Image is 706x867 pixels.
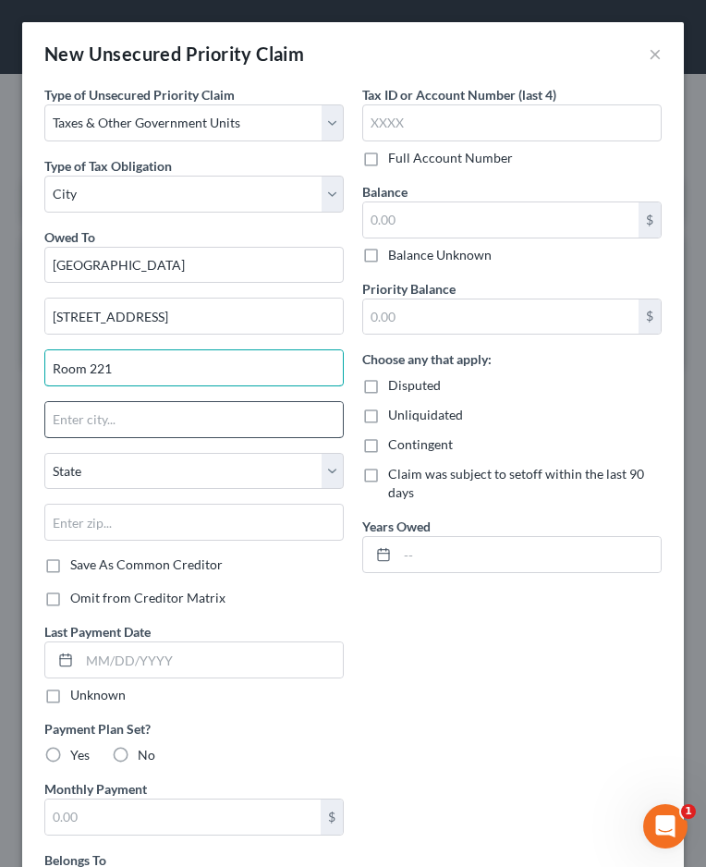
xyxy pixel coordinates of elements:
[70,590,225,605] span: Omit from Creditor Matrix
[363,202,639,238] input: 0.00
[362,279,456,299] label: Priority Balance
[639,202,661,238] div: $
[44,779,147,799] label: Monthly Payment
[44,41,304,67] div: New Unsecured Priority Claim
[70,686,126,704] label: Unknown
[363,299,639,335] input: 0.00
[45,800,321,835] input: 0.00
[362,349,492,369] label: Choose any that apply:
[45,350,343,385] input: Apt, Suite, etc...
[44,158,172,174] span: Type of Tax Obligation
[70,556,223,574] label: Save As Common Creditor
[138,747,155,763] span: No
[388,466,644,500] span: Claim was subject to setoff within the last 90 days
[362,517,431,536] label: Years Owed
[681,804,696,819] span: 1
[44,87,235,103] span: Type of Unsecured Priority Claim
[321,800,343,835] div: $
[44,247,344,284] input: Search creditor by name...
[70,747,90,763] span: Yes
[45,299,343,334] input: Enter address...
[362,182,408,201] label: Balance
[388,149,513,167] label: Full Account Number
[44,719,344,739] label: Payment Plan Set?
[643,804,688,849] iframe: Intercom live chat
[45,402,343,437] input: Enter city...
[44,504,344,541] input: Enter zip...
[397,537,661,572] input: --
[388,407,463,422] span: Unliquidated
[44,622,151,641] label: Last Payment Date
[362,85,556,104] label: Tax ID or Account Number (last 4)
[639,299,661,335] div: $
[362,104,662,141] input: XXXX
[44,229,95,245] span: Owed To
[79,642,343,678] input: MM/DD/YYYY
[388,436,453,452] span: Contingent
[649,43,662,65] button: ×
[388,377,441,393] span: Disputed
[388,246,492,264] label: Balance Unknown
